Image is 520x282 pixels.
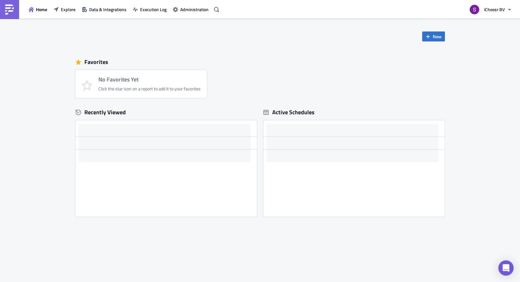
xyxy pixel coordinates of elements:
[4,4,15,15] img: PushMetrics
[130,4,170,14] button: Execution Log
[422,32,445,41] button: New
[50,4,79,14] button: Explore
[75,57,445,67] div: Favorites
[61,6,75,13] span: Explore
[89,6,126,13] span: Data & Integrations
[98,76,201,83] h4: No Favorites Yet
[469,4,480,15] img: Avatar
[140,6,167,13] span: Execution Log
[79,4,130,14] button: Data & Integrations
[466,3,515,17] button: iChoosr BV
[25,4,50,14] button: Home
[170,4,212,14] button: Administration
[433,33,442,40] span: New
[98,86,201,92] div: Click the star icon on a report to add it to your favorites
[180,6,209,13] span: Administration
[484,6,505,13] span: iChoosr BV
[263,109,315,116] div: Active Schedules
[75,108,257,117] div: Recently Viewed
[498,260,514,276] div: Open Intercom Messenger
[36,6,47,13] span: Home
